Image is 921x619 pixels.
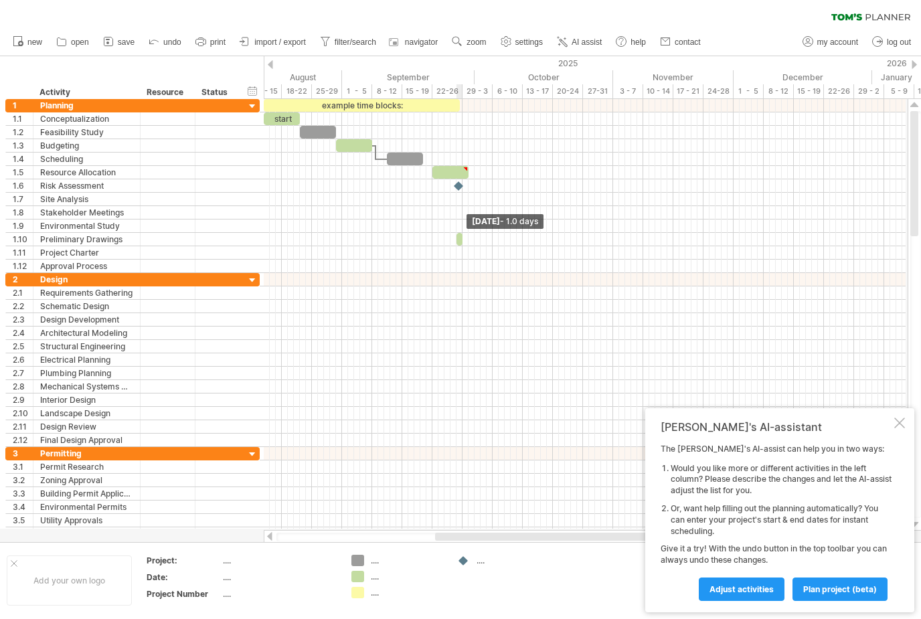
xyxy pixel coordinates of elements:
div: Final Design Approval [40,434,133,446]
div: 2.7 [13,367,33,379]
div: Resource [147,86,187,99]
li: Would you like more or different activities in the left column? Please describe the changes and l... [671,463,892,497]
div: .... [223,555,335,566]
div: Environmental Permits [40,501,133,513]
div: start [264,112,300,125]
div: 5 - 9 [884,84,914,98]
div: 1.5 [13,166,33,179]
div: 29 - 3 [463,84,493,98]
div: 1.10 [13,233,33,246]
span: filter/search [335,37,376,47]
span: zoom [467,37,486,47]
div: Project: [147,555,220,566]
div: 29 - 2 [854,84,884,98]
div: Approval Process [40,260,133,272]
a: Adjust activities [699,578,784,601]
div: .... [223,571,335,583]
div: Feasibility Study [40,126,133,139]
div: 3.5 [13,514,33,527]
div: Scheduling [40,153,133,165]
div: 2.6 [13,353,33,366]
div: Resource Allocation [40,166,133,179]
div: Design Development [40,313,133,326]
div: 2 [13,273,33,286]
div: 2.3 [13,313,33,326]
div: 20-24 [553,84,583,98]
div: 2.10 [13,407,33,420]
a: print [192,33,230,51]
div: Requirements Gathering [40,286,133,299]
a: new [9,33,46,51]
div: Project Number [147,588,220,600]
div: 2.1 [13,286,33,299]
div: 22-26 [432,84,463,98]
div: 3 [13,447,33,460]
div: [PERSON_NAME]'s AI-assistant [661,420,892,434]
div: Mechanical Systems Design [40,380,133,393]
span: my account [817,37,858,47]
a: save [100,33,139,51]
div: .... [371,571,444,582]
span: print [210,37,226,47]
span: open [71,37,89,47]
a: import / export [236,33,310,51]
div: 8 - 12 [764,84,794,98]
div: 1.1 [13,112,33,125]
div: 3 - 7 [613,84,643,98]
div: 10 - 14 [643,84,673,98]
div: Stakeholder Meetings [40,206,133,219]
div: example time blocks: [264,99,460,112]
div: 27-31 [583,84,613,98]
a: navigator [387,33,442,51]
a: undo [145,33,185,51]
span: settings [515,37,543,47]
div: .... [223,588,335,600]
div: November 2025 [613,70,734,84]
span: - 1.0 days [500,216,538,226]
div: 1.11 [13,246,33,259]
div: 2.9 [13,393,33,406]
div: Interior Design [40,393,133,406]
div: 13 - 17 [523,84,553,98]
div: 1.8 [13,206,33,219]
div: 3.4 [13,501,33,513]
div: 2.8 [13,380,33,393]
div: 6 - 10 [493,84,523,98]
span: undo [163,37,181,47]
div: December 2025 [734,70,872,84]
div: 3.6 [13,527,33,540]
div: Zoning Approval [40,474,133,487]
div: 1.12 [13,260,33,272]
a: zoom [448,33,490,51]
div: September 2025 [342,70,475,84]
div: 1.9 [13,219,33,232]
div: 1 [13,99,33,112]
div: .... [477,555,550,566]
div: 24-28 [703,84,734,98]
div: Project Charter [40,246,133,259]
div: The [PERSON_NAME]'s AI-assist can help you in two ways: Give it a try! With the undo button in th... [661,444,892,600]
div: Status [201,86,231,99]
div: 8 - 12 [372,84,402,98]
div: 2.4 [13,327,33,339]
div: Architectural Modeling [40,327,133,339]
div: Add your own logo [7,555,132,606]
div: 17 - 21 [673,84,703,98]
div: 11 - 15 [252,84,282,98]
div: [DATE] [467,214,543,229]
div: Building Permit Application [40,487,133,500]
a: AI assist [554,33,606,51]
div: .... [371,587,444,598]
div: Permitting [40,447,133,460]
a: filter/search [317,33,380,51]
div: 1.4 [13,153,33,165]
div: 25-29 [312,84,342,98]
div: Electrical Planning [40,353,133,366]
div: Landscape Design [40,407,133,420]
div: Planning [40,99,133,112]
li: Or, want help filling out the planning automatically? You can enter your project's start & end da... [671,503,892,537]
span: AI assist [572,37,602,47]
div: 1 - 5 [342,84,372,98]
div: 22-26 [824,84,854,98]
div: .... [371,555,444,566]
